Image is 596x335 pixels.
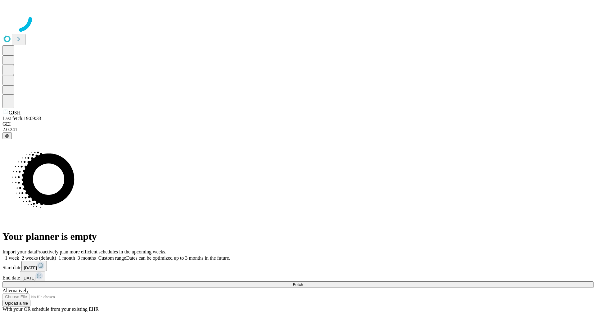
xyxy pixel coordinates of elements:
[22,255,56,261] span: 2 weeks (default)
[2,300,30,306] button: Upload a file
[5,255,19,261] span: 1 week
[36,249,166,254] span: Proactively plan more efficient schedules in the upcoming weeks.
[9,110,20,115] span: GJSH
[98,255,126,261] span: Custom range
[2,132,12,139] button: @
[2,116,41,121] span: Last fetch: 19:09:33
[21,261,47,271] button: [DATE]
[2,121,594,127] div: GEI
[2,261,594,271] div: Start date
[20,271,45,281] button: [DATE]
[293,282,303,287] span: Fetch
[126,255,230,261] span: Dates can be optimized up to 3 months in the future.
[2,127,594,132] div: 2.0.241
[59,255,75,261] span: 1 month
[2,281,594,288] button: Fetch
[78,255,96,261] span: 3 months
[2,231,594,242] h1: Your planner is empty
[24,266,37,270] span: [DATE]
[2,271,594,281] div: End date
[2,306,99,312] span: With your OR schedule from your existing EHR
[5,133,9,138] span: @
[22,276,35,280] span: [DATE]
[2,288,29,293] span: Alternatively
[2,249,36,254] span: Import your data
